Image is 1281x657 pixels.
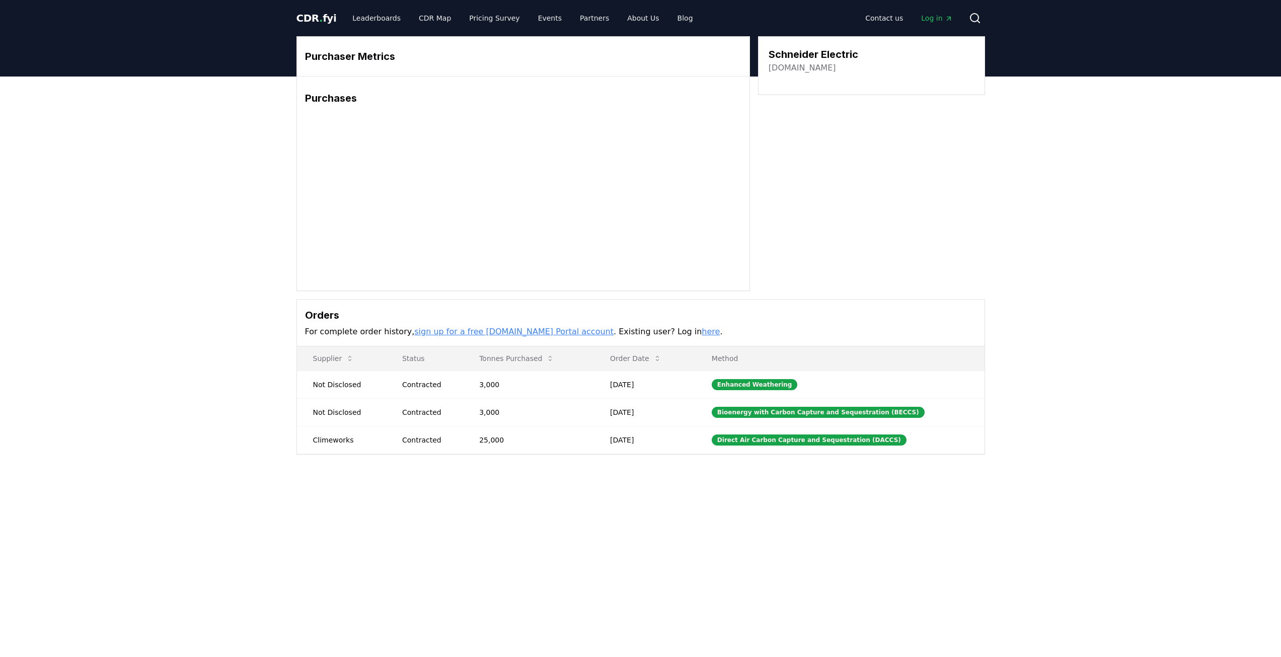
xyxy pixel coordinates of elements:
td: 3,000 [463,371,594,398]
p: Method [704,353,976,363]
span: . [319,12,323,24]
div: Contracted [402,435,455,445]
span: CDR fyi [296,12,337,24]
h3: Purchases [305,91,741,106]
a: sign up for a free [DOMAIN_NAME] Portal account [414,327,614,336]
td: [DATE] [594,426,696,454]
p: For complete order history, . Existing user? Log in . [305,326,976,338]
a: Leaderboards [344,9,409,27]
h3: Purchaser Metrics [305,49,741,64]
button: Order Date [602,348,669,369]
button: Tonnes Purchased [471,348,562,369]
h3: Orders [305,308,976,323]
div: Contracted [402,380,455,390]
a: Pricing Survey [461,9,528,27]
td: Climeworks [297,426,386,454]
td: 25,000 [463,426,594,454]
a: CDR Map [411,9,459,27]
a: Blog [669,9,701,27]
div: Contracted [402,407,455,417]
a: CDR.fyi [296,11,337,25]
a: Partners [572,9,617,27]
td: 3,000 [463,398,594,426]
a: [DOMAIN_NAME] [769,62,836,74]
div: Direct Air Carbon Capture and Sequestration (DACCS) [712,434,907,446]
div: Bioenergy with Carbon Capture and Sequestration (BECCS) [712,407,925,418]
a: About Us [619,9,667,27]
span: Log in [921,13,952,23]
td: [DATE] [594,398,696,426]
a: Events [530,9,570,27]
a: Contact us [857,9,911,27]
a: Log in [913,9,960,27]
button: Supplier [305,348,362,369]
div: Enhanced Weathering [712,379,798,390]
td: Not Disclosed [297,371,386,398]
nav: Main [857,9,960,27]
p: Status [394,353,455,363]
td: Not Disclosed [297,398,386,426]
h3: Schneider Electric [769,47,858,62]
a: here [702,327,720,336]
nav: Main [344,9,701,27]
td: [DATE] [594,371,696,398]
